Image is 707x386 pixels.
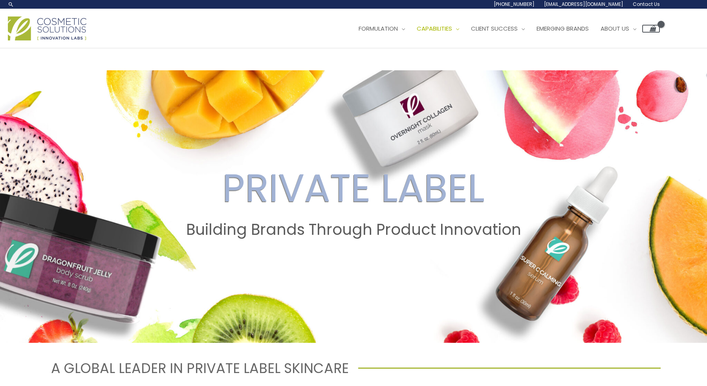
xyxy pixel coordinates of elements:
[544,1,623,7] span: [EMAIL_ADDRESS][DOMAIN_NAME]
[47,359,349,378] h1: A GLOBAL LEADER IN PRIVATE LABEL SKINCARE
[8,16,86,40] img: Cosmetic Solutions Logo
[353,17,411,40] a: Formulation
[347,17,660,40] nav: Site Navigation
[8,1,14,7] a: Search icon link
[7,221,700,239] h2: Building Brands Through Product Innovation
[633,1,660,7] span: Contact Us
[465,17,531,40] a: Client Success
[417,24,452,33] span: Capabilities
[601,24,629,33] span: About Us
[359,24,398,33] span: Formulation
[471,24,518,33] span: Client Success
[531,17,595,40] a: Emerging Brands
[537,24,589,33] span: Emerging Brands
[642,25,660,33] a: View Shopping Cart, empty
[7,165,700,211] h2: PRIVATE LABEL
[411,17,465,40] a: Capabilities
[494,1,535,7] span: [PHONE_NUMBER]
[595,17,642,40] a: About Us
